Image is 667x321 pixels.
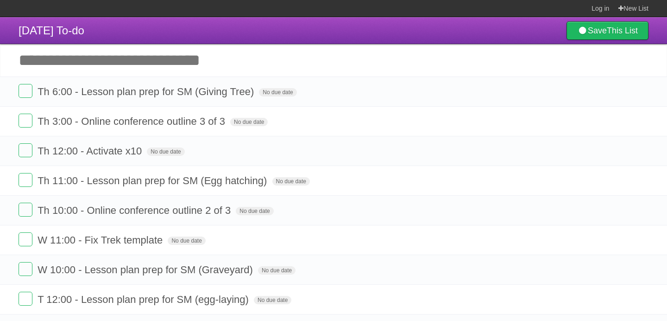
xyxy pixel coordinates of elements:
span: Th 11:00 - Lesson plan prep for SM (Egg hatching) [38,175,269,186]
span: Th 6:00 - Lesson plan prep for SM (Giving Tree) [38,86,256,97]
span: No due date [236,207,273,215]
label: Done [19,292,32,306]
span: No due date [230,118,268,126]
span: W 11:00 - Fix Trek template [38,234,165,246]
span: T 12:00 - Lesson plan prep for SM (egg-laying) [38,294,251,305]
label: Done [19,143,32,157]
label: Done [19,232,32,246]
span: [DATE] To-do [19,24,84,37]
a: SaveThis List [566,21,648,40]
span: No due date [147,148,184,156]
label: Done [19,114,32,128]
span: No due date [168,237,205,245]
label: Done [19,262,32,276]
span: No due date [258,266,296,275]
span: No due date [272,177,310,186]
label: Done [19,203,32,217]
span: W 10:00 - Lesson plan prep for SM (Graveyard) [38,264,255,276]
span: Th 3:00 - Online conference outline 3 of 3 [38,116,227,127]
span: No due date [259,88,296,96]
label: Done [19,173,32,187]
label: Done [19,84,32,98]
b: This List [607,26,638,35]
span: No due date [254,296,291,304]
span: Th 12:00 - Activate x10 [38,145,144,157]
span: Th 10:00 - Online conference outline 2 of 3 [38,205,233,216]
